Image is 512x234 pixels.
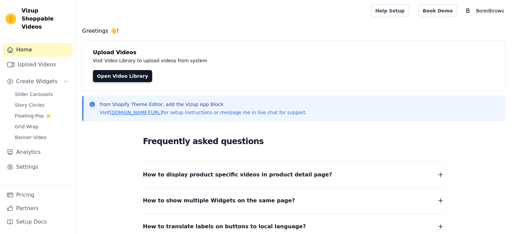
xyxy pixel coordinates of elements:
[100,109,307,116] p: Visit for setup instructions or message me in live chat for support.
[3,202,72,215] a: Partners
[3,58,72,71] a: Upload Videos
[100,101,307,108] p: from Shopify Theme Editor, add the Vizup App Block
[143,170,332,179] span: How to display product specific videos in product detail page?
[15,123,38,130] span: Grid Wrap
[466,7,470,14] text: B
[3,188,72,202] a: Pricing
[11,111,72,121] a: Floating-Pop ⭐
[11,100,72,110] a: Story Circles
[371,4,409,17] a: Help Setup
[143,222,445,231] button: How to translate labels on buttons to local language?
[3,145,72,159] a: Analytics
[143,196,295,205] span: How to show multiple Widgets on the same page?
[93,57,395,65] p: Visit Video Library to upload videos from system
[22,7,70,31] span: Vizup Shoppable Videos
[3,75,72,88] button: Create Widgets
[143,135,445,148] h2: Frequently asked questions
[15,134,46,141] span: Banner Video
[3,160,72,174] a: Settings
[3,215,72,229] a: Setup Docs
[143,222,306,231] span: How to translate labels on buttons to local language?
[5,13,16,24] img: Vizup
[15,112,51,119] span: Floating-Pop ⭐
[473,5,507,17] p: Boredbrows
[82,27,505,35] h4: Greetings 👋!
[16,77,58,86] span: Create Widgets
[15,91,53,98] span: Slider Carousels
[11,90,72,99] a: Slider Carousels
[11,133,72,142] a: Banner Video
[143,196,445,205] button: How to show multiple Widgets on the same page?
[3,43,72,57] a: Home
[418,4,457,17] a: Book Demo
[93,70,152,82] a: Open Video Library
[110,110,162,115] a: [DOMAIN_NAME][URL]
[11,122,72,131] a: Grid Wrap
[15,102,44,108] span: Story Circles
[143,170,445,179] button: How to display product specific videos in product detail page?
[463,5,507,17] button: B Boredbrows
[93,48,494,57] h4: Upload Videos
